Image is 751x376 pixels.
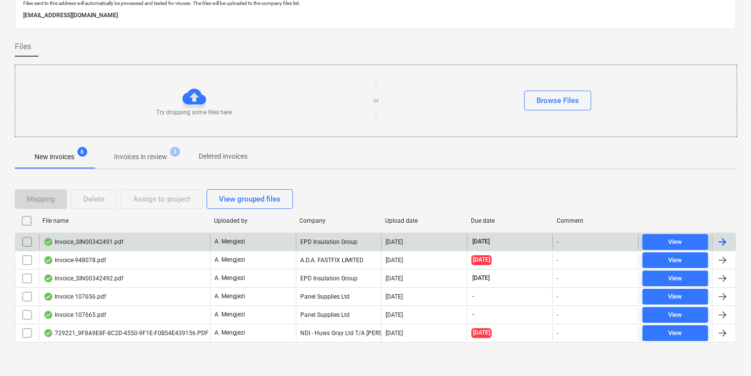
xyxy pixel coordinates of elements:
div: Panel Supplies Ltd [296,307,382,323]
div: [DATE] [386,275,403,282]
div: Panel Supplies Ltd [296,289,382,305]
div: OCR finished [43,274,53,282]
div: [DATE] [386,257,403,264]
div: - [557,311,558,318]
div: [DATE] [386,293,403,300]
span: [DATE] [471,328,492,338]
span: 6 [77,147,87,157]
div: EPD Insulation Group [296,234,382,250]
div: [DATE] [386,239,403,245]
p: Try dropping some files here [157,108,232,117]
p: A. Mengjezi [215,292,245,301]
div: View [669,237,682,248]
button: View [643,252,708,268]
button: View [643,325,708,341]
div: OCR finished [43,238,53,246]
div: - [557,293,558,300]
div: View [669,273,682,284]
button: View [643,271,708,286]
span: [DATE] [471,255,492,265]
p: A. Mengjezi [215,274,245,282]
div: OCR finished [43,311,53,319]
button: View grouped files [207,189,293,209]
button: Browse Files [524,91,591,110]
div: View grouped files [219,193,281,205]
div: Invoice 107656.pdf [43,293,106,301]
div: File name [42,217,206,224]
p: A. Mengjezi [215,238,245,246]
div: EPD Insulation Group [296,271,382,286]
div: - [557,257,558,264]
div: Browse Files [536,94,579,107]
div: View [669,309,682,321]
span: Files [15,41,31,53]
div: Comment [557,217,635,224]
div: A.D.A. FASTFIX LIMITED [296,252,382,268]
p: [EMAIL_ADDRESS][DOMAIN_NAME] [23,10,728,21]
div: OCR finished [43,256,53,264]
div: OCR finished [43,329,53,337]
button: View [643,307,708,323]
p: A. Mengjezi [215,329,245,337]
div: Upload date [385,217,463,224]
div: Invoice-948078.pdf [43,256,106,264]
div: - [557,239,558,245]
div: Invoice_SIN00342491.pdf [43,238,123,246]
div: Invoice_SIN00342492.pdf [43,274,123,282]
iframe: Chat Widget [702,329,751,376]
div: Due date [471,217,549,224]
p: New invoices [35,152,74,162]
div: OCR finished [43,293,53,301]
div: View [669,255,682,266]
div: [DATE] [386,330,403,337]
div: - [557,275,558,282]
div: Try dropping some files hereorBrowse Files [15,65,737,137]
p: or [373,97,379,105]
div: 729221_9F8A9E8F-8C2D-4550-9F1E-F0B54E439156.PDF [43,329,209,337]
p: A. Mengjezi [215,256,245,264]
span: [DATE] [471,274,491,282]
p: A. Mengjezi [215,310,245,319]
div: Company [300,217,378,224]
p: Deleted invoices [199,151,248,162]
div: - [557,330,558,337]
button: View [643,289,708,305]
div: Uploaded by [214,217,292,224]
span: [DATE] [471,238,491,246]
button: View [643,234,708,250]
span: - [471,292,475,301]
div: View [669,291,682,303]
span: - [471,310,475,319]
div: [DATE] [386,311,403,318]
div: View [669,328,682,339]
p: Invoices in review [114,152,167,162]
div: NDI - Huws Gray Ltd T/A [PERSON_NAME] [296,325,382,341]
span: 3 [170,147,180,157]
div: Invoice 107665.pdf [43,311,106,319]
